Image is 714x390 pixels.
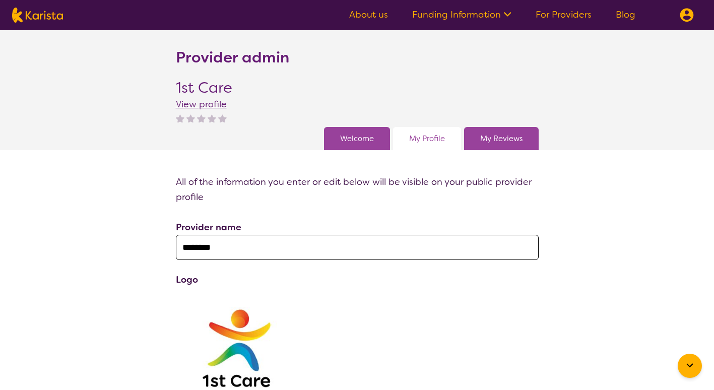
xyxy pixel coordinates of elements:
label: Logo [176,274,198,286]
a: My Profile [409,131,445,146]
label: Provider name [176,221,241,233]
a: About us [349,9,388,21]
img: nonereviewstar [208,114,216,122]
img: nonereviewstar [197,114,206,122]
a: Welcome [340,131,374,146]
img: nonereviewstar [186,114,195,122]
a: My Reviews [480,131,523,146]
a: For Providers [536,9,592,21]
h2: Provider admin [176,48,289,67]
h2: 1st Care [176,79,232,97]
a: Blog [616,9,635,21]
p: All of the information you enter or edit below will be visible on your public provider profile [176,174,539,205]
img: Karista logo [12,8,63,23]
a: View profile [176,98,227,110]
img: nonereviewstar [218,114,227,122]
img: menu [680,8,694,22]
img: nonereviewstar [176,114,184,122]
a: Funding Information [412,9,511,21]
